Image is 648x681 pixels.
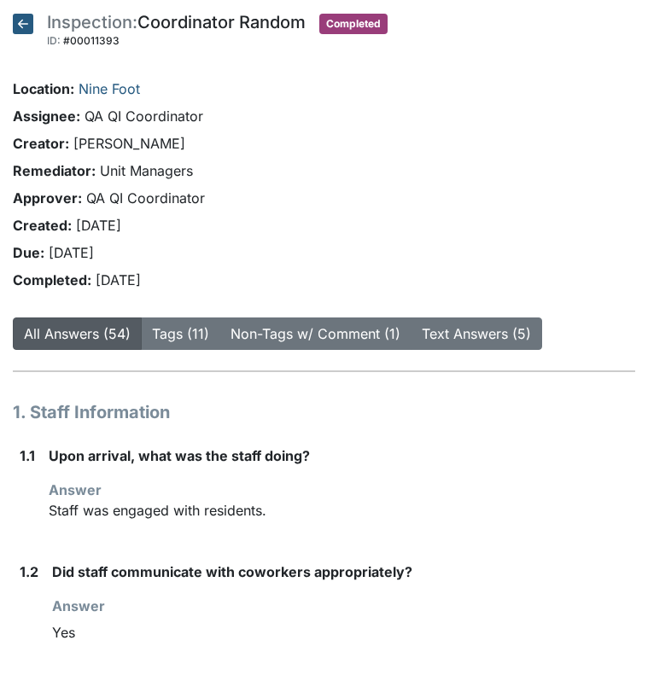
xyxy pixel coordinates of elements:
[76,217,121,234] span: [DATE]
[79,80,140,97] a: Nine Foot
[319,14,388,34] span: Completed
[411,317,542,350] button: Text Answers (5)
[13,189,82,207] strong: Approver:
[13,244,44,261] strong: Due:
[52,616,635,649] div: Yes
[231,325,400,342] a: Non-Tags w/ Comment (1)
[422,325,531,342] a: Text Answers (5)
[86,189,205,207] span: QA QI Coordinator
[96,271,141,288] span: [DATE]
[13,271,91,288] strong: Completed:
[24,325,131,342] a: All Answers (54)
[100,162,193,179] span: Unit Managers
[49,445,310,466] label: Upon arrival, what was the staff doing?
[49,500,635,521] p: Staff was engaged with residents.
[152,325,209,342] a: Tags (11)
[20,445,35,466] label: 1.1
[49,481,102,498] strong: Answer
[13,135,69,152] strong: Creator:
[73,135,185,152] span: [PERSON_NAME]
[47,14,306,51] div: Coordinator Random
[85,108,203,125] span: QA QI Coordinator
[13,217,72,234] strong: Created:
[47,34,61,47] span: ID:
[52,562,412,582] label: Did staff communicate with coworkers appropriately?
[63,34,120,47] span: #00011393
[47,12,137,32] span: Inspection:
[20,562,38,582] label: 1.2
[13,108,80,125] strong: Assignee:
[13,317,142,350] button: All Answers (54)
[52,597,105,614] strong: Answer
[141,317,220,350] button: Tags (11)
[13,399,635,425] h1: 1. Staff Information
[13,162,96,179] strong: Remediator:
[219,317,412,350] button: Non-Tags w/ Comment (1)
[13,80,74,97] strong: Location:
[49,244,94,261] span: [DATE]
